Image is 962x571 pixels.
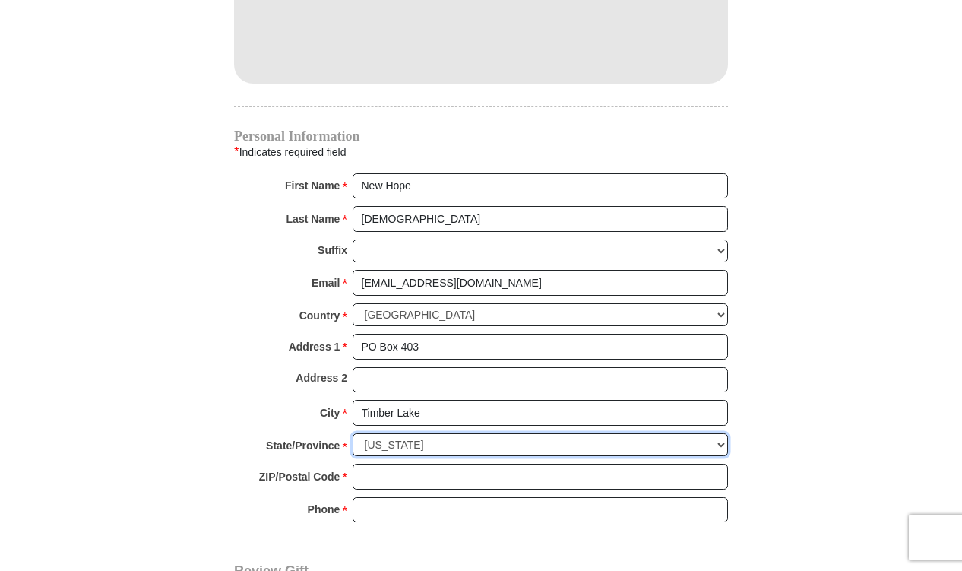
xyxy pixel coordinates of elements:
strong: ZIP/Postal Code [259,466,340,487]
strong: Country [299,305,340,326]
strong: Phone [308,499,340,520]
strong: State/Province [266,435,340,456]
strong: Address 2 [296,367,347,389]
strong: Address 1 [289,336,340,357]
strong: Email [312,272,340,293]
strong: Last Name [286,208,340,230]
strong: First Name [285,175,340,196]
strong: Suffix [318,240,347,261]
strong: City [320,402,340,423]
h4: Personal Information [234,130,728,142]
div: Indicates required field [234,142,728,162]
